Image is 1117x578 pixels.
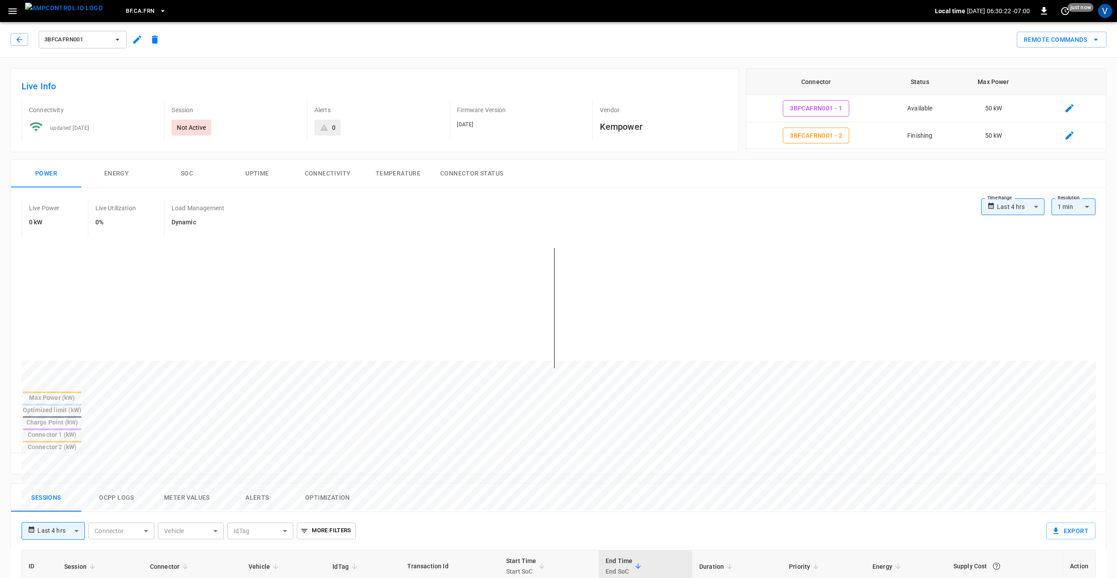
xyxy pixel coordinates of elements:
span: updated [DATE] [50,125,89,131]
div: 0 [332,123,336,132]
h6: 0% [95,218,136,227]
button: Export [1046,523,1095,539]
div: Start Time [506,556,537,577]
span: Energy [872,561,904,572]
span: BF.CA.FRN [126,6,154,16]
button: BF.CA.FRN [122,3,169,20]
span: just now [1068,3,1094,12]
span: [DATE] [457,121,473,128]
button: Meter Values [152,484,222,512]
div: Last 4 hrs [997,198,1044,215]
button: The cost of your charging session based on your supply rates [989,558,1004,574]
button: Ocpp logs [81,484,152,512]
span: Start TimeStart SoC [506,556,548,577]
span: Connector [150,561,191,572]
span: End TimeEnd SoC [606,556,644,577]
h6: Dynamic [172,218,224,227]
span: Priority [789,561,821,572]
td: Finishing [886,122,954,150]
td: 50 kW [954,95,1033,122]
h6: 0 kW [29,218,60,227]
p: [DATE] 06:30:22 -07:00 [967,7,1030,15]
button: set refresh interval [1058,4,1072,18]
th: Status [886,69,954,95]
p: Start SoC [506,566,537,577]
button: 3BFCAFRN001 - 1 [783,100,849,117]
table: connector table [746,69,1106,149]
p: Live Utilization [95,204,136,212]
p: Load Management [172,204,224,212]
span: Duration [699,561,735,572]
p: End SoC [606,566,632,577]
button: Optimization [292,484,363,512]
div: Last 4 hrs [37,523,85,539]
button: More Filters [297,523,355,539]
th: Max Power [954,69,1033,95]
label: Resolution [1058,194,1080,201]
button: Power [11,160,81,188]
span: Session [64,561,98,572]
p: Vendor [600,106,728,114]
div: End Time [606,556,632,577]
label: Time Range [987,194,1012,201]
button: 3BFCAFRN001 - 2 [783,128,849,144]
button: Remote Commands [1017,32,1106,48]
td: Available [886,95,954,122]
p: Firmware Version [457,106,585,114]
p: Local time [935,7,965,15]
img: ampcontrol.io logo [25,3,103,14]
button: 3BFCAFRN001 [39,31,127,48]
div: profile-icon [1098,4,1112,18]
button: Alerts [222,484,292,512]
p: Alerts [314,106,442,114]
p: Session [172,106,299,114]
button: Connectivity [292,160,363,188]
button: Connector Status [433,160,510,188]
p: Connectivity [29,106,157,114]
button: Energy [81,160,152,188]
span: Vehicle [248,561,281,572]
span: 3BFCAFRN001 [44,35,110,45]
div: Supply Cost [953,558,1055,574]
button: Temperature [363,160,433,188]
p: Not Active [177,123,206,132]
h6: Live Info [22,79,728,93]
div: 1 min [1051,198,1095,215]
button: SOC [152,160,222,188]
th: Connector [746,69,886,95]
p: Live Power [29,204,60,212]
div: remote commands options [1017,32,1106,48]
td: 50 kW [954,122,1033,150]
h6: Kempower [600,120,728,134]
button: Uptime [222,160,292,188]
button: Sessions [11,484,81,512]
span: IdTag [332,561,360,572]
